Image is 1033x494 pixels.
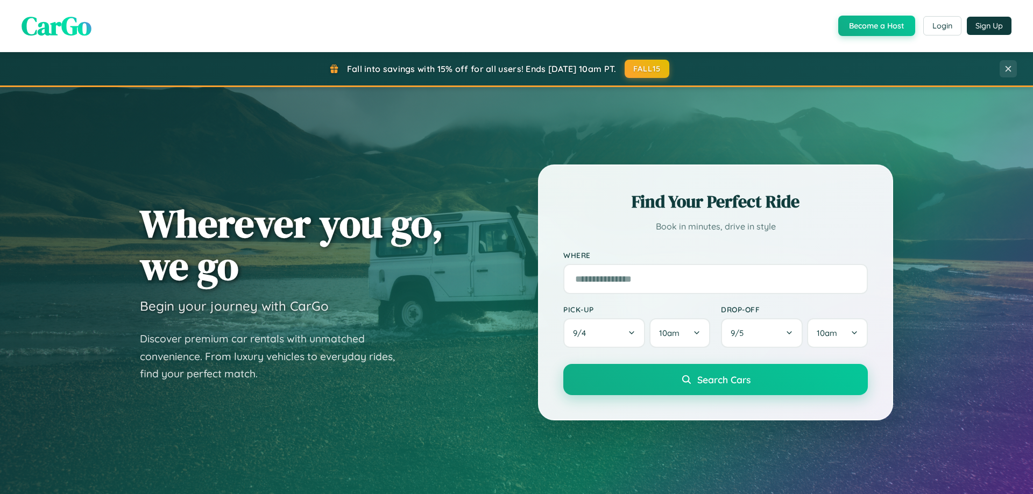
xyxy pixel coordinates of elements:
[721,305,868,314] label: Drop-off
[721,318,803,348] button: 9/5
[563,190,868,213] h2: Find Your Perfect Ride
[140,330,409,383] p: Discover premium car rentals with unmatched convenience. From luxury vehicles to everyday rides, ...
[807,318,868,348] button: 10am
[563,305,710,314] label: Pick-up
[817,328,837,338] span: 10am
[967,17,1011,35] button: Sign Up
[563,250,868,260] label: Where
[563,364,868,395] button: Search Cars
[140,298,329,314] h3: Begin your journey with CarGo
[22,8,91,44] span: CarGo
[697,374,751,385] span: Search Cars
[731,328,749,338] span: 9 / 5
[923,16,961,35] button: Login
[625,60,670,78] button: FALL15
[659,328,680,338] span: 10am
[347,63,617,74] span: Fall into savings with 15% off for all users! Ends [DATE] 10am PT.
[838,16,915,36] button: Become a Host
[649,318,710,348] button: 10am
[563,219,868,234] p: Book in minutes, drive in style
[140,202,443,287] h1: Wherever you go, we go
[563,318,645,348] button: 9/4
[573,328,591,338] span: 9 / 4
